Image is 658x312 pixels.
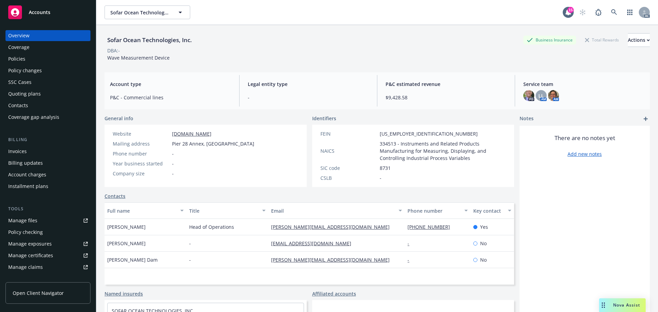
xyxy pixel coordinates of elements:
[271,257,395,263] a: [PERSON_NAME][EMAIL_ADDRESS][DOMAIN_NAME]
[8,262,43,273] div: Manage claims
[8,30,29,41] div: Overview
[105,192,125,200] a: Contacts
[5,238,90,249] a: Manage exposures
[8,238,52,249] div: Manage exposures
[520,115,534,123] span: Notes
[473,207,504,214] div: Key contact
[5,146,90,157] a: Invoices
[5,215,90,226] a: Manage files
[568,150,602,158] a: Add new notes
[548,90,559,101] img: photo
[471,202,514,219] button: Key contact
[189,223,234,230] span: Head of Operations
[248,94,369,101] span: -
[8,65,42,76] div: Policy changes
[5,3,90,22] a: Accounts
[189,207,258,214] div: Title
[8,169,46,180] div: Account charges
[113,150,169,157] div: Phone number
[5,262,90,273] a: Manage claims
[555,134,615,142] span: There are no notes yet
[8,42,29,53] div: Coverage
[5,273,90,284] a: Manage BORs
[607,5,621,19] a: Search
[613,302,640,308] span: Nova Assist
[599,298,646,312] button: Nova Assist
[5,42,90,53] a: Coverage
[480,223,488,230] span: Yes
[113,130,169,137] div: Website
[628,33,650,47] button: Actions
[110,9,170,16] span: Sofar Ocean Technologies, Inc.
[523,90,534,101] img: photo
[105,115,133,122] span: General info
[380,140,506,162] span: 334513 - Instruments and Related Products Manufacturing for Measuring, Displaying, and Controllin...
[5,169,90,180] a: Account charges
[172,130,211,137] a: [DOMAIN_NAME]
[312,290,356,297] a: Affiliated accounts
[642,115,650,123] a: add
[8,215,37,226] div: Manage files
[320,164,377,172] div: SIC code
[320,147,377,154] div: NAICS
[8,88,41,99] div: Quoting plans
[113,140,169,147] div: Mailing address
[628,34,650,47] div: Actions
[407,240,415,247] a: -
[5,181,90,192] a: Installment plans
[172,170,174,177] span: -
[105,5,190,19] button: Sofar Ocean Technologies, Inc.
[8,273,40,284] div: Manage BORs
[13,289,64,297] span: Open Client Navigator
[523,80,644,88] span: Service team
[582,36,622,44] div: Total Rewards
[8,250,53,261] div: Manage certificates
[320,174,377,182] div: CSLB
[248,80,369,88] span: Legal entity type
[523,36,576,44] div: Business Insurance
[5,158,90,169] a: Billing updates
[5,136,90,143] div: Billing
[189,240,191,247] span: -
[105,36,195,45] div: Sofar Ocean Technologies, Inc.
[107,223,146,230] span: [PERSON_NAME]
[29,10,50,15] span: Accounts
[186,202,268,219] button: Title
[380,174,381,182] span: -
[407,257,415,263] a: -
[407,224,455,230] a: [PHONE_NUMBER]
[189,256,191,263] span: -
[113,160,169,167] div: Year business started
[538,92,544,99] span: LL
[107,256,158,263] span: [PERSON_NAME] Dam
[8,112,59,123] div: Coverage gap analysis
[8,100,28,111] div: Contacts
[568,7,574,13] div: 15
[5,65,90,76] a: Policy changes
[5,53,90,64] a: Policies
[5,77,90,88] a: SSC Cases
[592,5,605,19] a: Report a Bug
[105,290,143,297] a: Named insureds
[5,205,90,212] div: Tools
[113,170,169,177] div: Company size
[105,202,186,219] button: Full name
[172,160,174,167] span: -
[5,112,90,123] a: Coverage gap analysis
[110,80,231,88] span: Account type
[172,140,254,147] span: Pier 28 Annex, [GEOGRAPHIC_DATA]
[380,130,478,137] span: [US_EMPLOYER_IDENTIFICATION_NUMBER]
[172,150,174,157] span: -
[268,202,405,219] button: Email
[5,250,90,261] a: Manage certificates
[407,207,460,214] div: Phone number
[320,130,377,137] div: FEIN
[107,47,120,54] div: DBA: -
[8,146,27,157] div: Invoices
[599,298,608,312] div: Drag to move
[380,164,391,172] span: 8731
[8,53,25,64] div: Policies
[5,227,90,238] a: Policy checking
[312,115,336,122] span: Identifiers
